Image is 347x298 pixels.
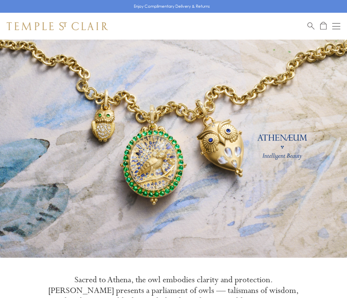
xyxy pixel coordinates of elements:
a: Search [307,22,314,30]
p: Enjoy Complimentary Delivery & Returns [134,3,210,10]
a: Open Shopping Bag [320,22,327,30]
button: Open navigation [332,22,340,30]
img: Temple St. Clair [7,22,108,30]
